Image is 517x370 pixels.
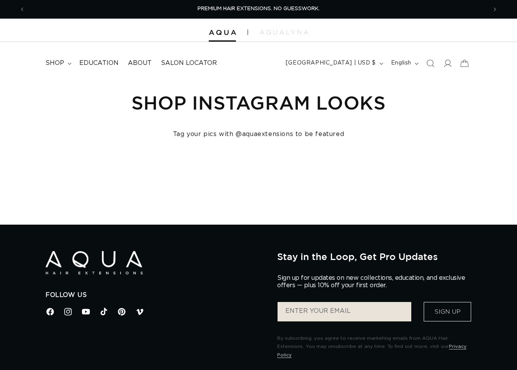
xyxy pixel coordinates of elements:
span: Salon Locator [161,59,217,67]
a: Privacy Policy [277,344,466,357]
a: About [123,54,156,72]
a: Education [75,54,123,72]
button: Previous announcement [14,2,31,17]
button: English [386,56,422,71]
p: Sign up for updates on new collections, education, and exclusive offers — plus 10% off your first... [277,274,472,289]
img: Aqua Hair Extensions [45,251,143,275]
span: English [391,59,411,67]
h2: Follow Us [45,291,265,299]
span: shop [45,59,64,67]
input: ENTER YOUR EMAIL [278,302,411,321]
img: Aqua Hair Extensions [209,30,236,35]
a: Salon Locator [156,54,222,72]
button: Next announcement [486,2,503,17]
span: [GEOGRAPHIC_DATA] | USD $ [286,59,376,67]
span: PREMIUM HAIR EXTENSIONS. NO GUESSWORK. [197,6,320,11]
span: Education [79,59,119,67]
h2: Stay in the Loop, Get Pro Updates [277,251,472,262]
h4: Tag your pics with @aquaextensions to be featured [45,130,472,138]
span: About [128,59,152,67]
button: [GEOGRAPHIC_DATA] | USD $ [281,56,386,71]
h1: Shop Instagram Looks [45,91,472,115]
img: aqualyna.com [260,30,308,35]
p: By subscribing, you agree to receive marketing emails from AQUA Hair Extensions. You may unsubscr... [277,334,472,360]
button: Sign Up [424,302,471,321]
summary: shop [41,54,75,72]
summary: Search [422,55,439,72]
